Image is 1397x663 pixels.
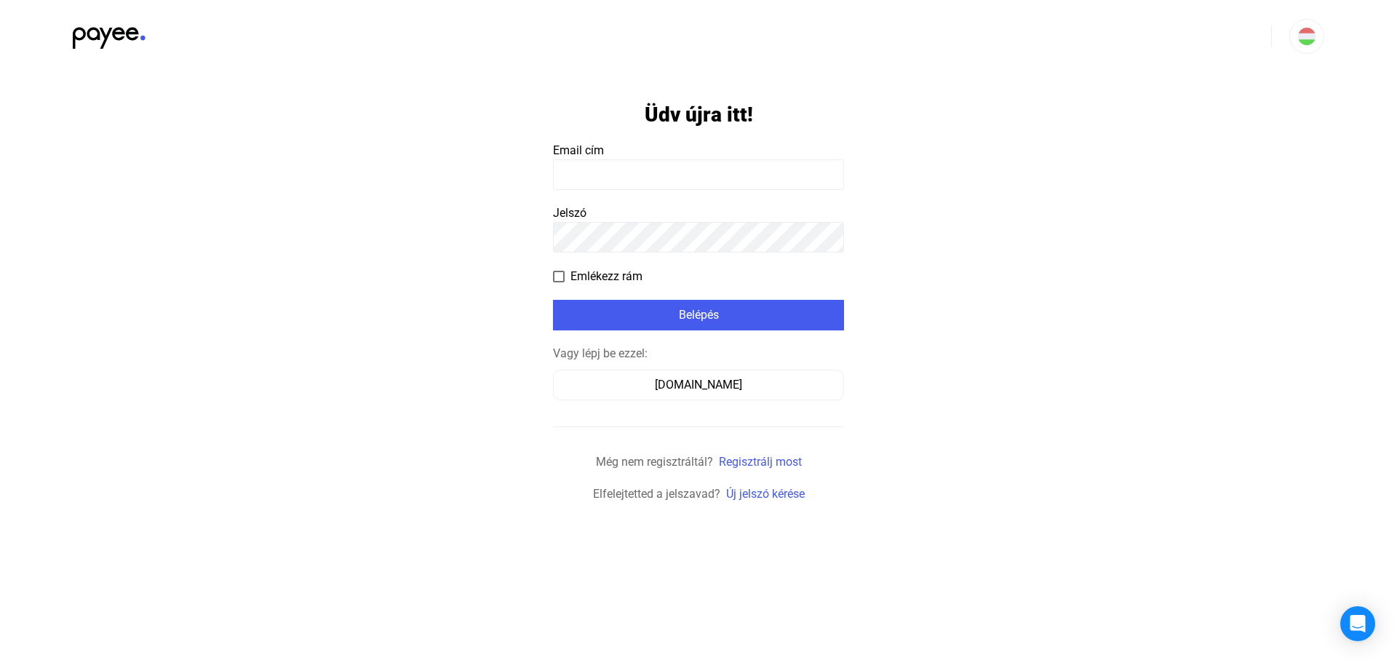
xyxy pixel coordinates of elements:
div: Belépés [557,306,840,324]
span: Jelszó [553,206,586,220]
span: Elfelejtetted a jelszavad? [593,487,720,501]
div: [DOMAIN_NAME] [558,376,839,394]
div: Open Intercom Messenger [1340,606,1375,641]
button: HU [1289,19,1324,54]
a: Regisztrálj most [719,455,802,469]
img: black-payee-blue-dot.svg [73,19,146,49]
button: [DOMAIN_NAME] [553,370,844,400]
a: Új jelszó kérése [726,487,805,501]
a: [DOMAIN_NAME] [553,378,844,392]
button: Belépés [553,300,844,330]
img: HU [1298,28,1316,45]
span: Email cím [553,143,604,157]
h1: Üdv újra itt! [645,102,753,127]
span: Még nem regisztráltál? [596,455,713,469]
div: Vagy lépj be ezzel: [553,345,844,362]
span: Emlékezz rám [570,268,642,285]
